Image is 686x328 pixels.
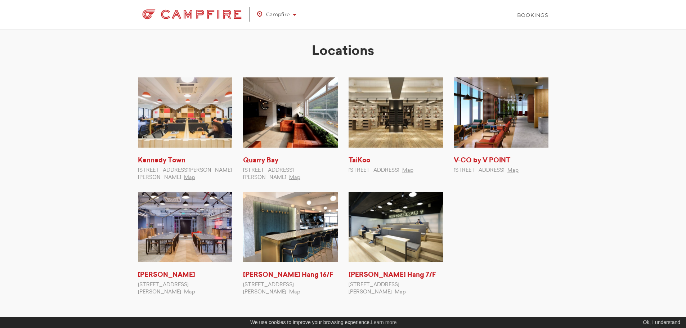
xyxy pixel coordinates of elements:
a: Quarry Bay [243,157,278,164]
img: Quarry Bay [243,77,338,148]
a: Map [184,175,195,180]
a: Learn more [371,319,397,325]
span: [STREET_ADDRESS][PERSON_NAME] [243,282,294,295]
a: Kennedy Town [138,157,185,164]
span: [STREET_ADDRESS][PERSON_NAME] [138,282,189,295]
a: Map [184,289,195,295]
a: [PERSON_NAME] Hang 7/F [349,272,436,278]
img: Wong Chuk Hang 7/F [349,192,443,262]
span: [STREET_ADDRESS][PERSON_NAME] [349,282,399,295]
div: Ok, I understand [641,319,680,326]
img: V-CO by V POINT [454,77,548,148]
img: TaiKoo [349,77,443,148]
h2: Locations [138,43,548,59]
img: Wong Chuk Hang 16/F [243,192,338,262]
a: [PERSON_NAME] [138,272,195,278]
a: Campfire [138,5,257,23]
a: Campfire [257,6,304,23]
img: Kennedy Town [138,77,233,148]
a: Map [289,289,300,295]
img: Campfire [138,7,246,22]
span: Campfire [257,10,297,19]
a: Map [402,168,413,173]
span: [STREET_ADDRESS][PERSON_NAME][PERSON_NAME] [138,168,232,180]
span: [STREET_ADDRESS] [349,168,399,173]
a: Map [507,168,519,173]
a: Map [289,175,300,180]
a: Bookings [517,12,548,19]
a: Map [395,289,406,295]
a: V-CO by V POINT [454,157,510,164]
span: We use cookies to improve your browsing experience. [250,319,397,325]
a: TaiKoo [349,157,370,164]
img: Wong Chuk Hang [138,192,233,262]
a: [PERSON_NAME] Hang 16/F [243,272,333,278]
span: [STREET_ADDRESS] [454,168,505,173]
span: [STREET_ADDRESS][PERSON_NAME] [243,168,294,180]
